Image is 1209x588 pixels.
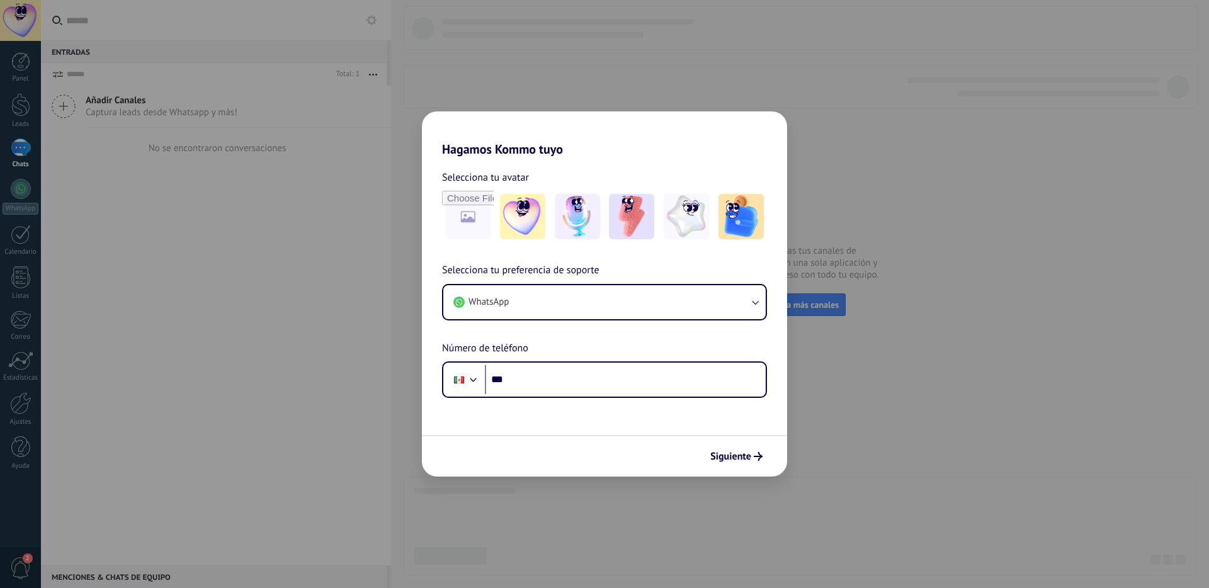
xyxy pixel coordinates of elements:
[609,194,654,239] img: -3.jpeg
[442,341,528,357] span: Número de teléfono
[443,285,766,319] button: WhatsApp
[468,296,509,308] span: WhatsApp
[664,194,709,239] img: -4.jpeg
[500,194,545,239] img: -1.jpeg
[422,111,787,157] h2: Hagamos Kommo tuyo
[555,194,600,239] img: -2.jpeg
[447,366,471,393] div: Mexico: + 52
[705,446,768,467] button: Siguiente
[442,263,599,279] span: Selecciona tu preferencia de soporte
[710,452,751,461] span: Siguiente
[718,194,764,239] img: -5.jpeg
[442,169,529,186] span: Selecciona tu avatar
